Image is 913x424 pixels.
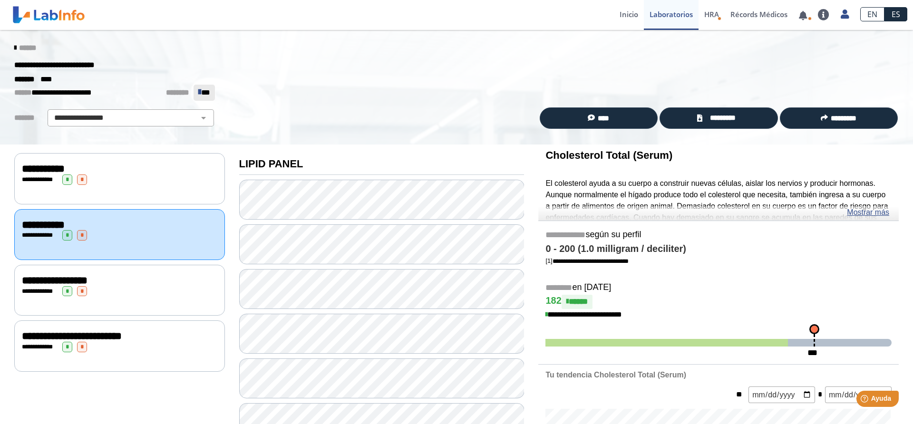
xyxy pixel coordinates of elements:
b: Cholesterol Total (Serum) [545,149,672,161]
h4: 182 [545,295,892,309]
p: El colesterol ayuda a su cuerpo a construir nuevas células, aislar los nervios y producir hormona... [545,178,892,257]
h4: 0 - 200 (1.0 milligram / deciliter) [545,243,892,255]
iframe: Help widget launcher [828,387,903,414]
input: mm/dd/yyyy [825,386,892,403]
span: HRA [704,10,719,19]
a: EN [860,7,884,21]
h5: en [DATE] [545,282,892,293]
b: LIPID PANEL [239,158,303,170]
input: mm/dd/yyyy [748,386,815,403]
h5: según su perfil [545,230,892,241]
a: [1] [545,257,628,264]
a: Mostrar más [847,207,889,218]
b: Tu tendencia Cholesterol Total (Serum) [545,371,686,379]
a: ES [884,7,907,21]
